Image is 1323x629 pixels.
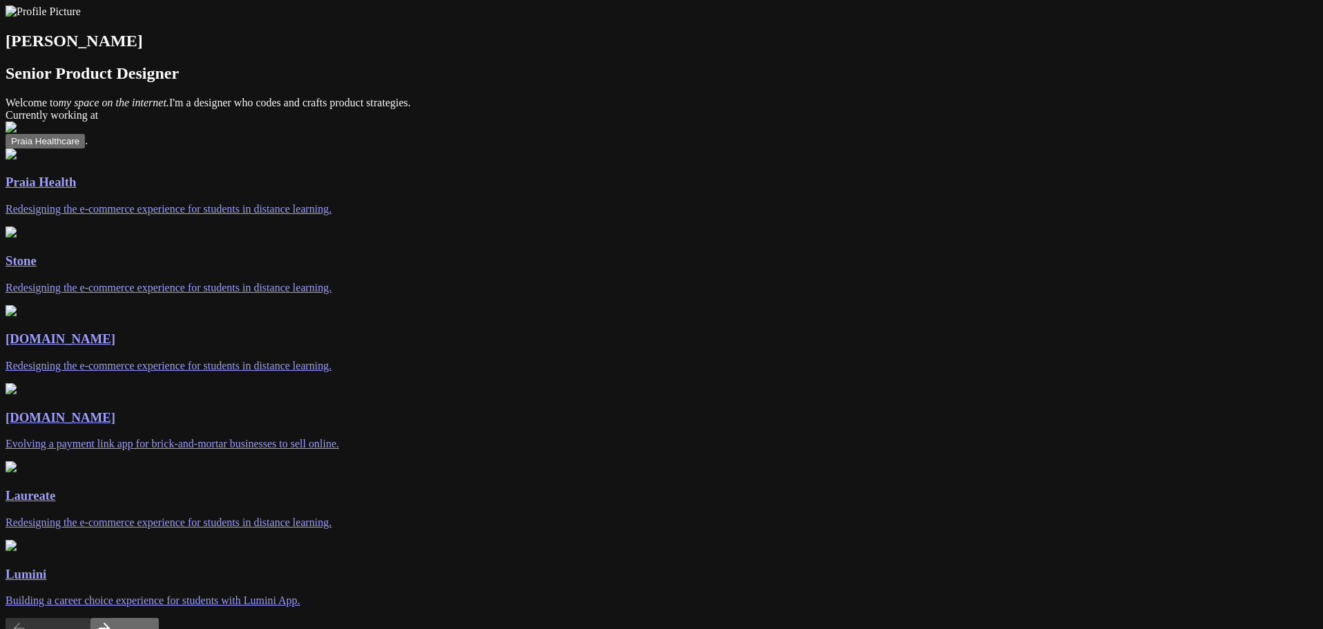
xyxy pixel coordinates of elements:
[6,175,1317,190] h3: Praia Health
[6,567,1317,582] h3: Lumini
[6,282,1317,294] p: Redesigning the e-commerce experience for students in distance learning.
[58,97,168,108] em: my space on the internet.
[6,383,1317,450] a: [DOMAIN_NAME]Evolving a payment link app for brick-and-mortar businesses to sell online.
[6,203,1317,215] p: Redesigning the e-commerce experience for students in distance learning.
[6,594,1317,607] p: Building a career choice experience for students with Lumini App.
[6,226,17,238] img: Laureate-Home-p-1080.png
[6,253,1317,269] h3: Stone
[6,410,1317,425] h3: [DOMAIN_NAME]
[6,32,1317,50] h1: [PERSON_NAME]
[6,148,1317,215] a: Praia HealthRedesigning the e-commerce experience for students in distance learning.
[6,540,1317,607] a: LuminiBuilding a career choice experience for students with Lumini App.
[6,516,1317,529] p: Redesigning the e-commerce experience for students in distance learning.
[6,383,17,394] img: linkme_home.png
[6,305,1317,372] a: [DOMAIN_NAME]Redesigning the e-commerce experience for students in distance learning.
[6,134,85,148] button: Praia Healthcare
[6,360,1317,372] p: Redesigning the e-commerce experience for students in distance learning.
[6,122,77,134] img: hidden image
[6,64,1317,83] h2: Senior Product Designer
[6,461,17,472] img: Laureate-Home-p-1080.png
[6,540,17,551] img: Thumbnail.png
[6,97,1317,146] span: Welcome to I'm a designer who codes and crafts product strategies. Currently working at .
[6,6,81,18] img: Profile Picture
[6,461,1317,528] a: LaureateRedesigning the e-commerce experience for students in distance learning.
[6,488,1317,503] h3: Laureate
[6,148,17,159] img: Laureate-Home-p-1080.png
[6,135,85,146] a: Praia Healthcare
[6,226,1317,293] a: StoneRedesigning the e-commerce experience for students in distance learning.
[6,438,1317,450] p: Evolving a payment link app for brick-and-mortar businesses to sell online.
[6,331,1317,347] h3: [DOMAIN_NAME]
[6,305,17,316] img: Laureate-Home-p-1080.png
